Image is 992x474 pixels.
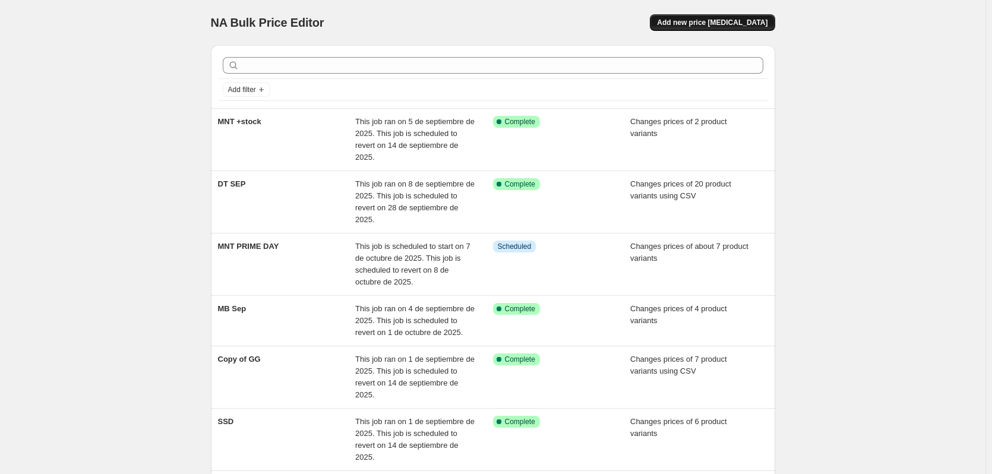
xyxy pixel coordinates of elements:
[505,355,535,364] span: Complete
[355,417,475,462] span: This job ran on 1 de septiembre de 2025. This job is scheduled to revert on 14 de septiembre de 2...
[355,179,475,224] span: This job ran on 8 de septiembre de 2025. This job is scheduled to revert on 28 de septiembre de 2...
[218,417,234,426] span: SSD
[630,304,727,325] span: Changes prices of 4 product variants
[355,355,475,399] span: This job ran on 1 de septiembre de 2025. This job is scheduled to revert on 14 de septiembre de 2...
[630,242,748,263] span: Changes prices of about 7 product variants
[355,117,475,162] span: This job ran on 5 de septiembre de 2025. This job is scheduled to revert on 14 de septiembre de 2...
[223,83,270,97] button: Add filter
[218,117,261,126] span: MNT +stock
[630,179,731,200] span: Changes prices of 20 product variants using CSV
[355,242,470,286] span: This job is scheduled to start on 7 de octubre de 2025. This job is scheduled to revert on 8 de o...
[630,117,727,138] span: Changes prices of 2 product variants
[218,304,247,313] span: MB Sep
[505,304,535,314] span: Complete
[657,18,767,27] span: Add new price [MEDICAL_DATA]
[505,417,535,426] span: Complete
[218,355,261,364] span: Copy of GG
[505,117,535,127] span: Complete
[630,417,727,438] span: Changes prices of 6 product variants
[211,16,324,29] span: NA Bulk Price Editor
[355,304,475,337] span: This job ran on 4 de septiembre de 2025. This job is scheduled to revert on 1 de octubre de 2025.
[218,179,246,188] span: DT SEP
[630,355,727,375] span: Changes prices of 7 product variants using CSV
[505,179,535,189] span: Complete
[228,85,256,94] span: Add filter
[218,242,279,251] span: MNT PRIME DAY
[650,14,775,31] button: Add new price [MEDICAL_DATA]
[498,242,532,251] span: Scheduled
